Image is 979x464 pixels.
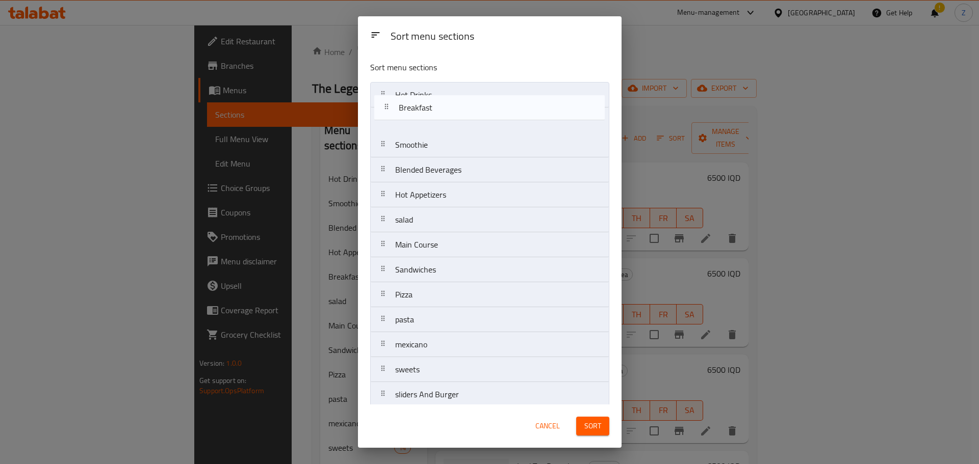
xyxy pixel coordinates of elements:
[584,420,601,432] span: Sort
[535,420,560,432] span: Cancel
[531,417,564,435] button: Cancel
[576,417,609,435] button: Sort
[370,61,560,74] p: Sort menu sections
[387,25,613,48] div: Sort menu sections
